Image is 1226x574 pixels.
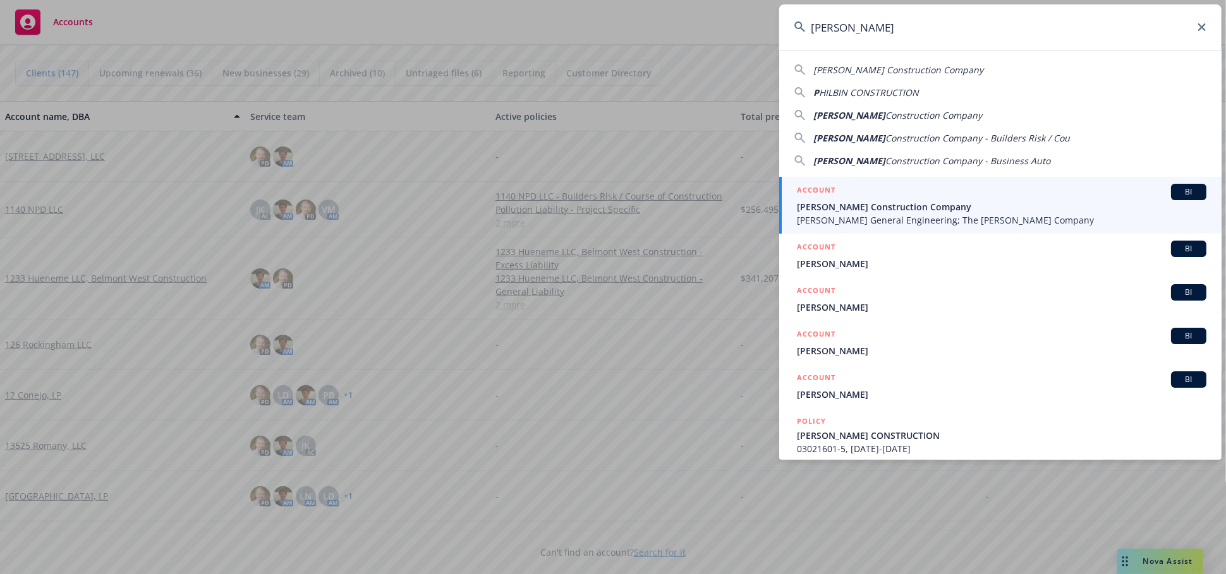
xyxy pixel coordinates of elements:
span: [PERSON_NAME] [797,257,1206,270]
span: [PERSON_NAME] [813,132,885,144]
span: [PERSON_NAME] [813,155,885,167]
span: 03021601-5, [DATE]-[DATE] [797,442,1206,455]
a: ACCOUNTBI[PERSON_NAME] Construction Company[PERSON_NAME] General Engineering; The [PERSON_NAME] C... [779,177,1222,234]
h5: ACCOUNT [797,184,835,199]
a: ACCOUNTBI[PERSON_NAME] [779,321,1222,364]
a: POLICY[PERSON_NAME] CONSTRUCTION03021601-5, [DATE]-[DATE] [779,408,1222,462]
h5: ACCOUNT [797,284,835,299]
span: Construction Company - Business Auto [885,155,1050,167]
span: [PERSON_NAME] Construction Company [797,200,1206,213]
h5: ACCOUNT [797,371,835,386]
span: BI [1176,186,1201,198]
span: HILBIN CONSTRUCTION [819,87,919,99]
span: [PERSON_NAME] [813,109,885,121]
a: ACCOUNTBI[PERSON_NAME] [779,277,1222,321]
a: ACCOUNTBI[PERSON_NAME] [779,234,1222,277]
span: [PERSON_NAME] [797,388,1206,401]
span: P [813,87,819,99]
h5: ACCOUNT [797,241,835,256]
span: Construction Company - Builders Risk / Cou [885,132,1070,144]
span: Construction Company [885,109,982,121]
span: [PERSON_NAME] [797,344,1206,357]
a: ACCOUNTBI[PERSON_NAME] [779,364,1222,408]
span: BI [1176,243,1201,254]
h5: POLICY [797,415,826,428]
span: [PERSON_NAME] [797,301,1206,314]
span: BI [1176,287,1201,298]
input: Search... [779,4,1222,50]
span: BI [1176,374,1201,385]
span: BI [1176,330,1201,342]
span: [PERSON_NAME] General Engineering; The [PERSON_NAME] Company [797,213,1206,227]
h5: ACCOUNT [797,328,835,343]
span: [PERSON_NAME] CONSTRUCTION [797,429,1206,442]
span: [PERSON_NAME] Construction Company [813,64,983,76]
